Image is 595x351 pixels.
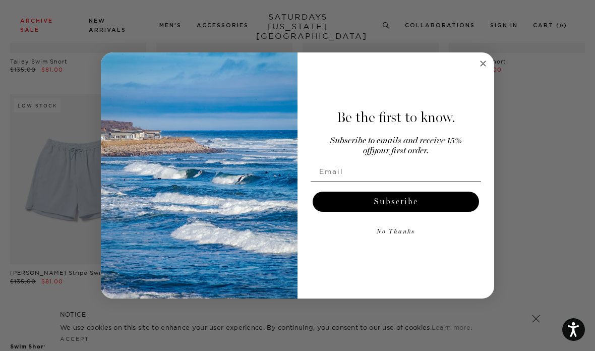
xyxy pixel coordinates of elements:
button: Subscribe [313,192,479,212]
img: 125c788d-000d-4f3e-b05a-1b92b2a23ec9.jpeg [101,52,297,299]
span: your first order. [372,147,429,155]
span: Subscribe to emails and receive 15% [330,137,462,145]
span: Be the first to know. [337,109,455,126]
input: Email [311,161,481,182]
button: No Thanks [311,222,481,242]
button: Close dialog [477,57,489,70]
span: off [363,147,372,155]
